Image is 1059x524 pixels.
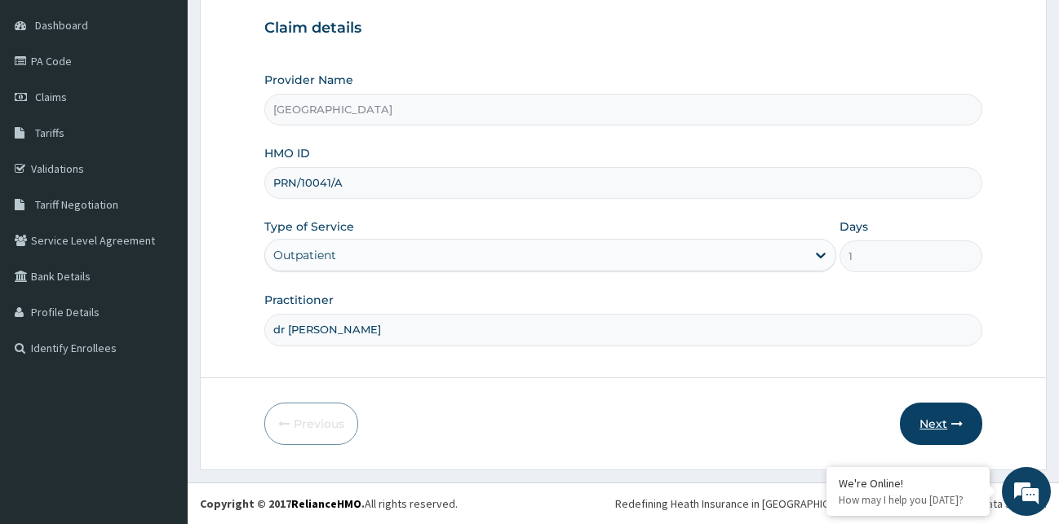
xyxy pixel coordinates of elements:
[264,72,353,88] label: Provider Name
[264,403,358,445] button: Previous
[188,482,1059,524] footer: All rights reserved.
[273,247,336,263] div: Outpatient
[35,90,67,104] span: Claims
[839,476,977,491] div: We're Online!
[264,145,310,161] label: HMO ID
[85,91,274,112] div: Chat with us now
[839,493,977,507] p: How may I help you today?
[95,158,225,323] span: We're online!
[30,81,66,122] img: d_794563401_company_1708531726252_794563401
[264,167,983,199] input: Enter HMO ID
[8,350,311,407] textarea: Type your message and hit 'Enter'
[291,496,361,511] a: RelianceHMO
[900,403,982,445] button: Next
[268,8,307,47] div: Minimize live chat window
[264,314,983,346] input: Enter Name
[264,218,354,235] label: Type of Service
[264,292,334,308] label: Practitioner
[35,125,64,140] span: Tariffs
[35,18,88,33] span: Dashboard
[615,495,1047,512] div: Redefining Heath Insurance in [GEOGRAPHIC_DATA] using Telemedicine and Data Science!
[200,496,365,511] strong: Copyright © 2017 .
[840,218,868,235] label: Days
[35,197,118,212] span: Tariff Negotiation
[264,20,983,37] h3: Claim details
